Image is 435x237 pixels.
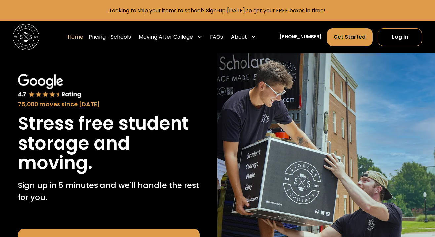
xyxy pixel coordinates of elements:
div: Moving After College [136,28,205,46]
a: [PHONE_NUMBER] [279,34,322,41]
div: About [231,33,247,41]
a: Looking to ship your items to school? Sign-up [DATE] to get your FREE boxes in time! [110,7,325,14]
p: Sign up in 5 minutes and we'll handle the rest for you. [18,179,200,203]
a: Pricing [89,28,106,46]
div: Moving After College [139,33,193,41]
a: Schools [111,28,131,46]
a: FAQs [210,28,223,46]
h1: Stress free student storage and moving. [18,114,200,173]
a: home [13,24,39,50]
a: Home [68,28,83,46]
div: About [228,28,258,46]
a: Log In [378,28,422,46]
img: Storage Scholars main logo [13,24,39,50]
img: Google 4.7 star rating [18,74,82,99]
a: Get Started [327,28,373,46]
div: 75,000 moves since [DATE] [18,100,200,109]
